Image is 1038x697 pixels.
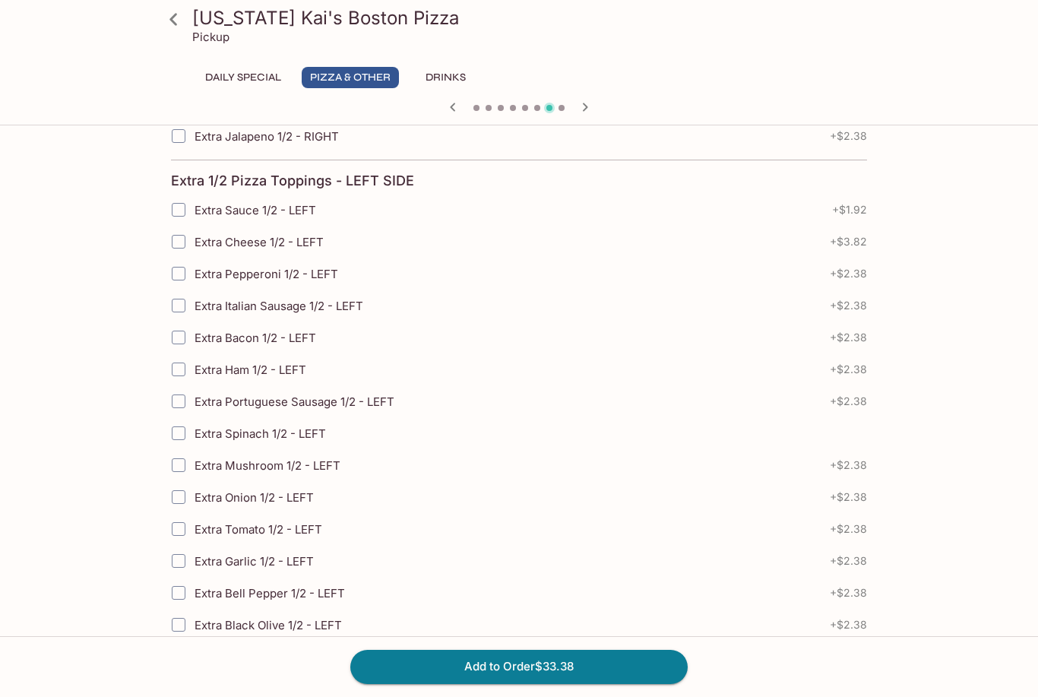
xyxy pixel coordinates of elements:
button: Add to Order$33.38 [350,650,688,683]
span: Extra Spinach 1/2 - LEFT [195,426,326,441]
span: + $2.38 [830,555,867,567]
span: Extra Onion 1/2 - LEFT [195,490,314,505]
span: + $1.92 [832,204,867,216]
span: + $2.38 [830,363,867,375]
span: Extra Garlic 1/2 - LEFT [195,554,314,569]
span: + $2.38 [830,587,867,599]
span: + $2.38 [830,331,867,344]
h4: Extra 1/2 Pizza Toppings - LEFT SIDE [171,173,414,189]
span: + $2.38 [830,299,867,312]
h3: [US_STATE] Kai's Boston Pizza [192,6,872,30]
span: Extra Jalapeno 1/2 - RIGHT [195,129,339,144]
span: + $2.38 [830,523,867,535]
span: + $2.38 [830,130,867,142]
span: Extra Bell Pepper 1/2 - LEFT [195,586,345,600]
span: Extra Pepperoni 1/2 - LEFT [195,267,338,281]
span: Extra Sauce 1/2 - LEFT [195,203,316,217]
span: Extra Bacon 1/2 - LEFT [195,331,316,345]
button: Pizza & Other [302,67,399,88]
span: + $2.38 [830,395,867,407]
span: Extra Ham 1/2 - LEFT [195,363,306,377]
span: Extra Black Olive 1/2 - LEFT [195,618,342,632]
button: Drinks [411,67,479,88]
span: + $2.38 [830,268,867,280]
span: Extra Cheese 1/2 - LEFT [195,235,324,249]
span: Extra Mushroom 1/2 - LEFT [195,458,340,473]
span: Extra Portuguese Sausage 1/2 - LEFT [195,394,394,409]
button: Daily Special [197,67,290,88]
span: Extra Tomato 1/2 - LEFT [195,522,322,537]
span: + $2.38 [830,459,867,471]
span: Extra Italian Sausage 1/2 - LEFT [195,299,363,313]
span: + $2.38 [830,619,867,631]
span: + $2.38 [830,491,867,503]
p: Pickup [192,30,229,44]
span: + $3.82 [830,236,867,248]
